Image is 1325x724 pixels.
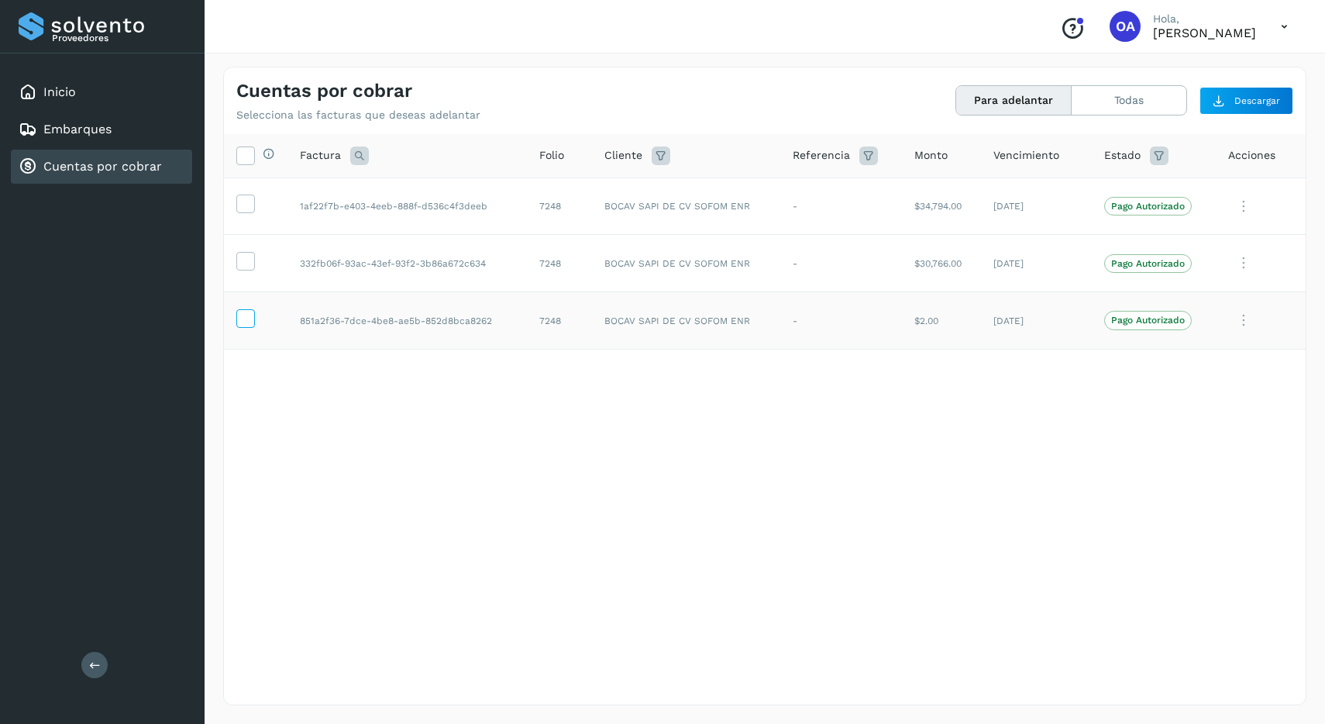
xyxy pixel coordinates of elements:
td: BOCAV SAPI DE CV SOFOM ENR [592,292,780,350]
span: Cliente [604,147,642,164]
p: Proveedores [52,33,186,43]
button: Descargar [1199,87,1293,115]
td: $2.00 [902,292,982,350]
button: Todas [1072,86,1186,115]
span: Folio [539,147,564,164]
td: - [780,235,902,292]
td: [DATE] [981,235,1091,292]
td: 332fb06f-93ac-43ef-93f2-3b86a672c634 [287,235,527,292]
span: Referencia [793,147,850,164]
a: Embarques [43,122,112,136]
span: Monto [914,147,948,164]
p: Pago Autorizado [1111,315,1185,326]
p: OSCAR ARZATE LEIJA [1153,26,1256,40]
a: Cuentas por cobrar [43,159,162,174]
td: 7248 [527,292,592,350]
span: Factura [300,147,341,164]
span: Vencimiento [993,147,1059,164]
div: Cuentas por cobrar [11,150,192,184]
p: Pago Autorizado [1111,201,1185,212]
td: $34,794.00 [902,178,982,235]
td: - [780,178,902,235]
a: Inicio [43,84,76,99]
span: Estado [1104,147,1141,164]
h4: Cuentas por cobrar [236,80,412,102]
td: - [780,292,902,350]
td: BOCAV SAPI DE CV SOFOM ENR [592,178,780,235]
span: Acciones [1228,147,1275,164]
td: [DATE] [981,292,1091,350]
p: Selecciona las facturas que deseas adelantar [236,109,480,122]
td: 7248 [527,235,592,292]
div: Inicio [11,75,192,109]
td: 851a2f36-7dce-4be8-ae5b-852d8bca8262 [287,292,527,350]
p: Pago Autorizado [1111,258,1185,269]
td: [DATE] [981,178,1091,235]
td: 7248 [527,178,592,235]
span: Descargar [1234,94,1280,108]
div: Embarques [11,112,192,147]
button: Para adelantar [956,86,1072,115]
td: 1af22f7b-e403-4eeb-888f-d536c4f3deeb [287,178,527,235]
p: Hola, [1153,12,1256,26]
td: BOCAV SAPI DE CV SOFOM ENR [592,235,780,292]
td: $30,766.00 [902,235,982,292]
